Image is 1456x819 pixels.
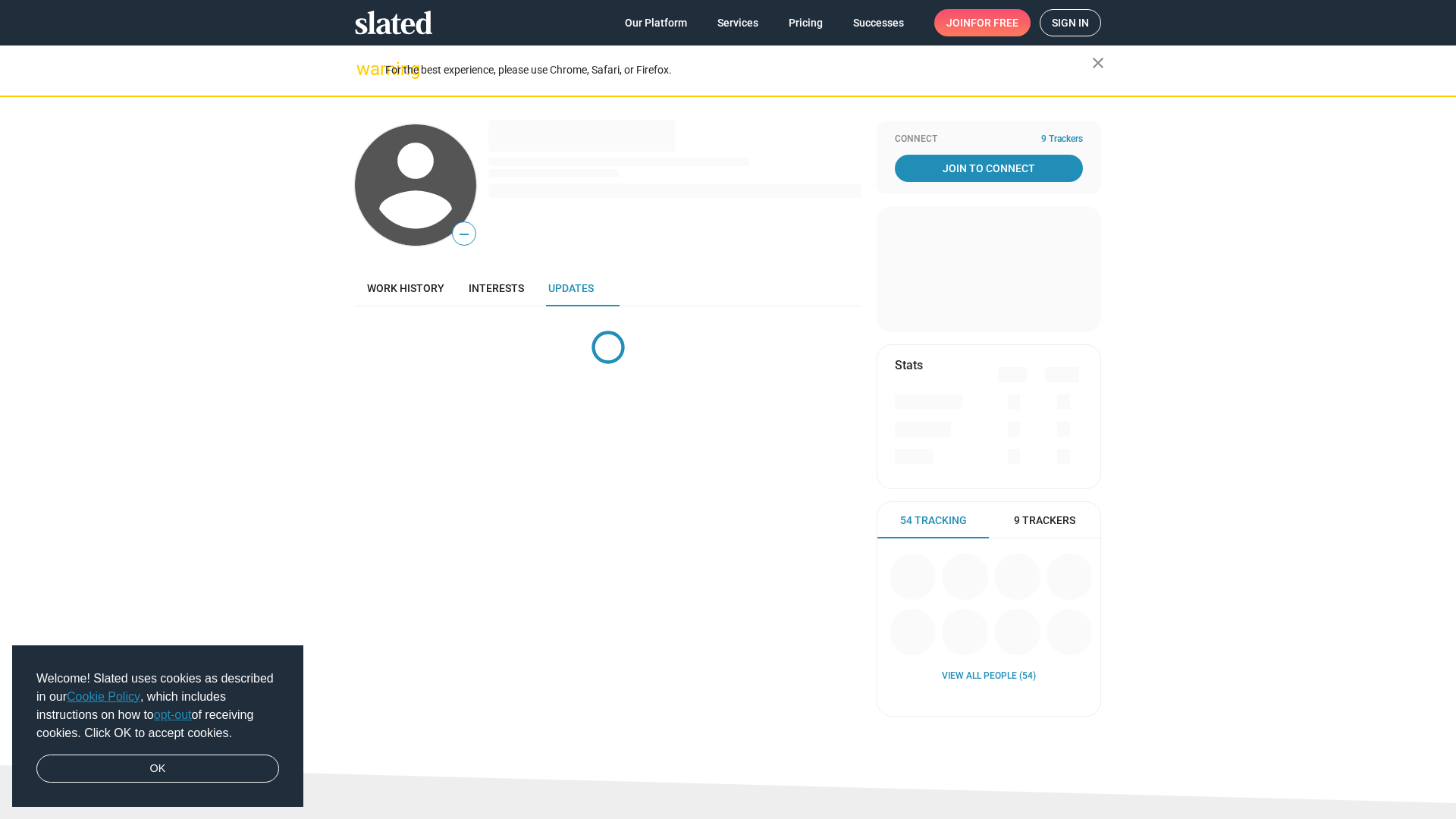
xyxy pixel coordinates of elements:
[1052,10,1089,36] span: Sign in
[356,60,375,78] mat-icon: warning
[705,9,770,36] a: Services
[895,357,923,373] mat-card-title: Stats
[36,755,279,783] a: dismiss cookie message
[777,9,835,36] a: Pricing
[36,670,279,742] span: Welcome! Slated uses cookies as described in our , which includes instructions on how to of recei...
[717,9,758,36] span: Services
[367,282,444,294] span: Work history
[548,282,594,294] span: Updates
[934,9,1031,36] a: Joinfor free
[457,270,536,306] a: Interests
[1089,54,1107,72] mat-icon: close
[895,133,1083,146] div: Connect
[789,9,823,36] span: Pricing
[536,270,606,306] a: Updates
[67,690,140,703] a: Cookie Policy
[946,9,1018,36] span: Join
[971,9,1018,36] span: for free
[942,670,1036,682] a: View all People (54)
[1041,133,1083,146] span: 9 Trackers
[613,9,699,36] a: Our Platform
[900,513,967,528] span: 54 Tracking
[895,155,1083,182] a: Join To Connect
[469,282,524,294] span: Interests
[625,9,687,36] span: Our Platform
[898,155,1080,182] span: Join To Connect
[355,270,457,306] a: Work history
[1040,9,1101,36] a: Sign in
[853,9,904,36] span: Successes
[385,60,1092,80] div: For the best experience, please use Chrome, Safari, or Firefox.
[1014,513,1075,528] span: 9 Trackers
[154,708,192,721] a: opt-out
[841,9,916,36] a: Successes
[12,645,303,808] div: cookieconsent
[453,224,475,244] span: —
